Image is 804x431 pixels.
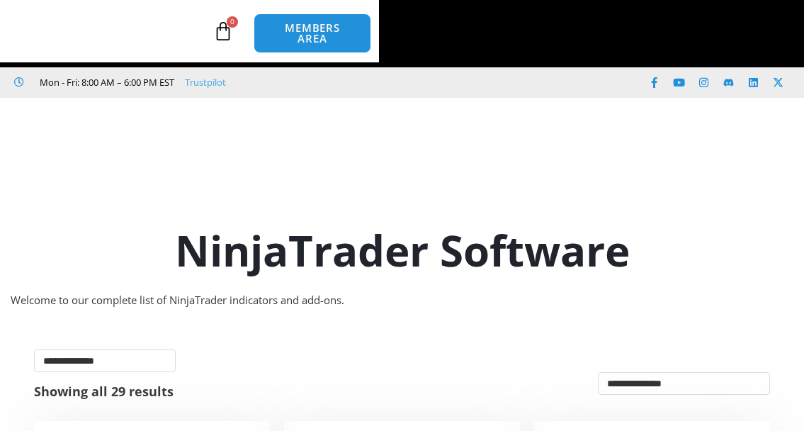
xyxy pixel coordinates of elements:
[34,385,174,398] p: Showing all 29 results
[254,13,371,53] a: MEMBERS AREA
[598,372,770,395] select: Shop order
[185,74,226,91] a: Trustpilot
[192,11,254,52] a: 0
[11,220,793,280] h1: NinjaTrader Software
[227,16,238,28] span: 0
[42,6,194,57] img: LogoAI | Affordable Indicators – NinjaTrader
[11,291,793,310] div: Welcome to our complete list of NinjaTrader indicators and add-ons.
[36,74,174,91] span: Mon - Fri: 8:00 AM – 6:00 PM EST
[268,23,356,44] span: MEMBERS AREA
